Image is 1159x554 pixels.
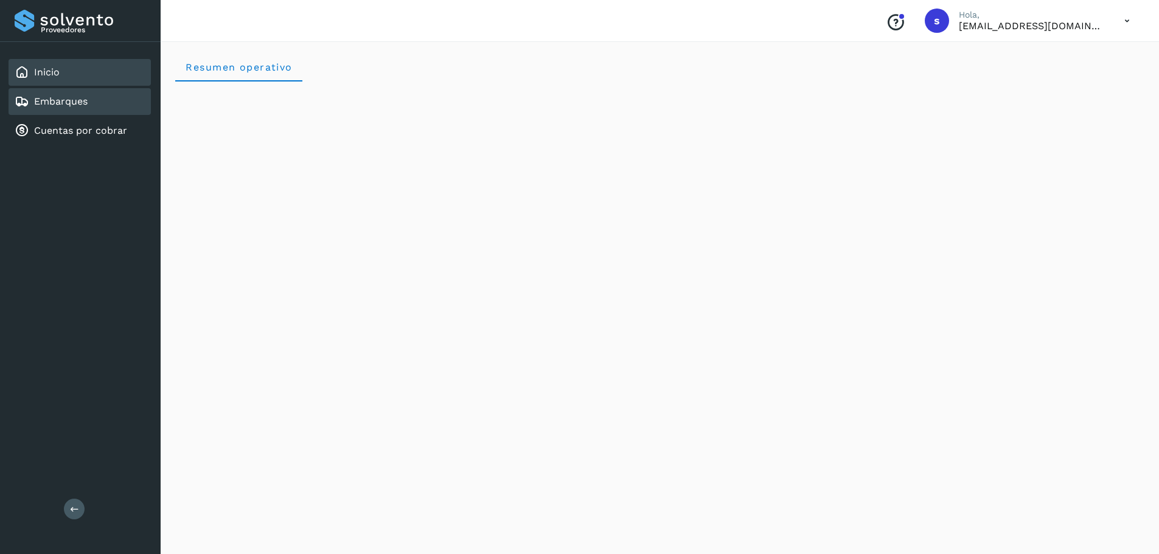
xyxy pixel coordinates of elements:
[9,59,151,86] div: Inicio
[959,20,1105,32] p: sectram23@gmail.com
[9,88,151,115] div: Embarques
[41,26,146,34] p: Proveedores
[959,10,1105,20] p: Hola,
[34,125,127,136] a: Cuentas por cobrar
[9,117,151,144] div: Cuentas por cobrar
[34,66,60,78] a: Inicio
[34,95,88,107] a: Embarques
[185,61,293,73] span: Resumen operativo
